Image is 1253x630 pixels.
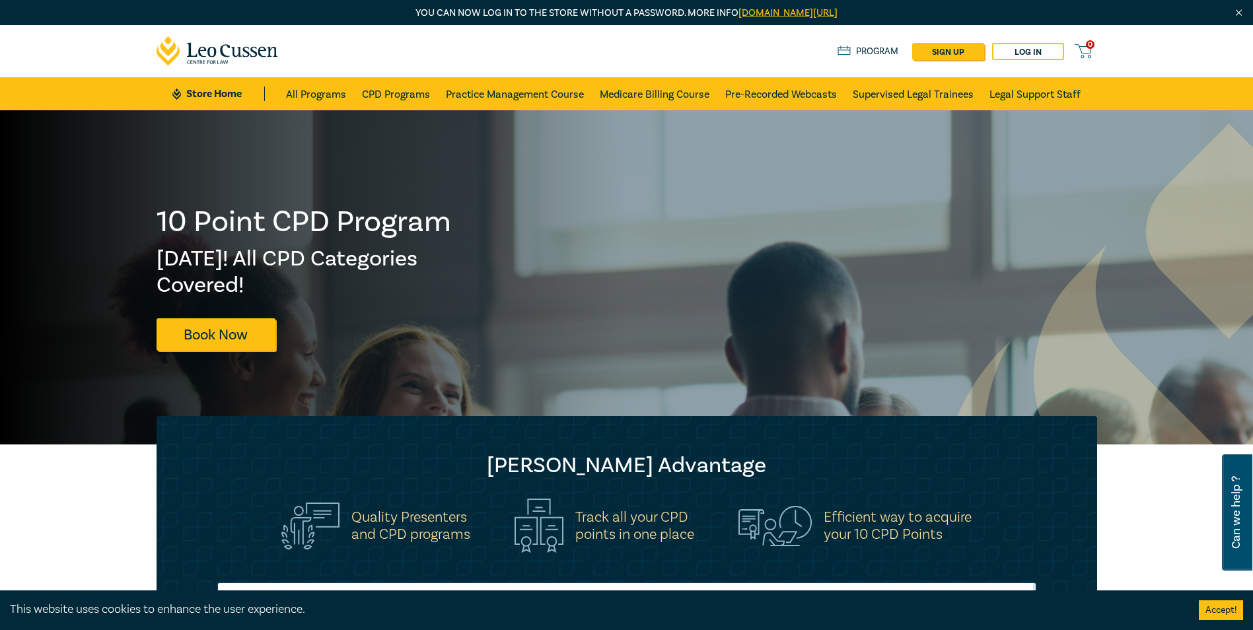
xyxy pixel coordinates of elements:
[600,77,709,110] a: Medicare Billing Course
[738,506,812,545] img: Efficient way to acquire<br>your 10 CPD Points
[172,87,264,101] a: Store Home
[575,508,694,543] h5: Track all your CPD points in one place
[515,499,563,553] img: Track all your CPD<br>points in one place
[351,508,470,543] h5: Quality Presenters and CPD programs
[286,77,346,110] a: All Programs
[725,77,837,110] a: Pre-Recorded Webcasts
[1230,462,1242,563] span: Can we help ?
[281,503,340,549] img: Quality Presenters<br>and CPD programs
[912,43,984,60] a: sign up
[183,452,1071,479] h2: [PERSON_NAME] Advantage
[10,601,1179,618] div: This website uses cookies to enhance the user experience.
[446,77,584,110] a: Practice Management Course
[157,318,275,351] a: Book Now
[362,77,430,110] a: CPD Programs
[989,77,1081,110] a: Legal Support Staff
[838,44,899,59] a: Program
[1086,40,1094,49] span: 0
[992,43,1064,60] a: Log in
[157,246,452,298] h2: [DATE]! All CPD Categories Covered!
[853,77,974,110] a: Supervised Legal Trainees
[738,7,838,19] a: [DOMAIN_NAME][URL]
[1199,600,1243,620] button: Accept cookies
[1233,7,1244,18] img: Close
[157,205,452,239] h1: 10 Point CPD Program
[157,6,1097,20] p: You can now log in to the store without a password. More info
[824,508,972,543] h5: Efficient way to acquire your 10 CPD Points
